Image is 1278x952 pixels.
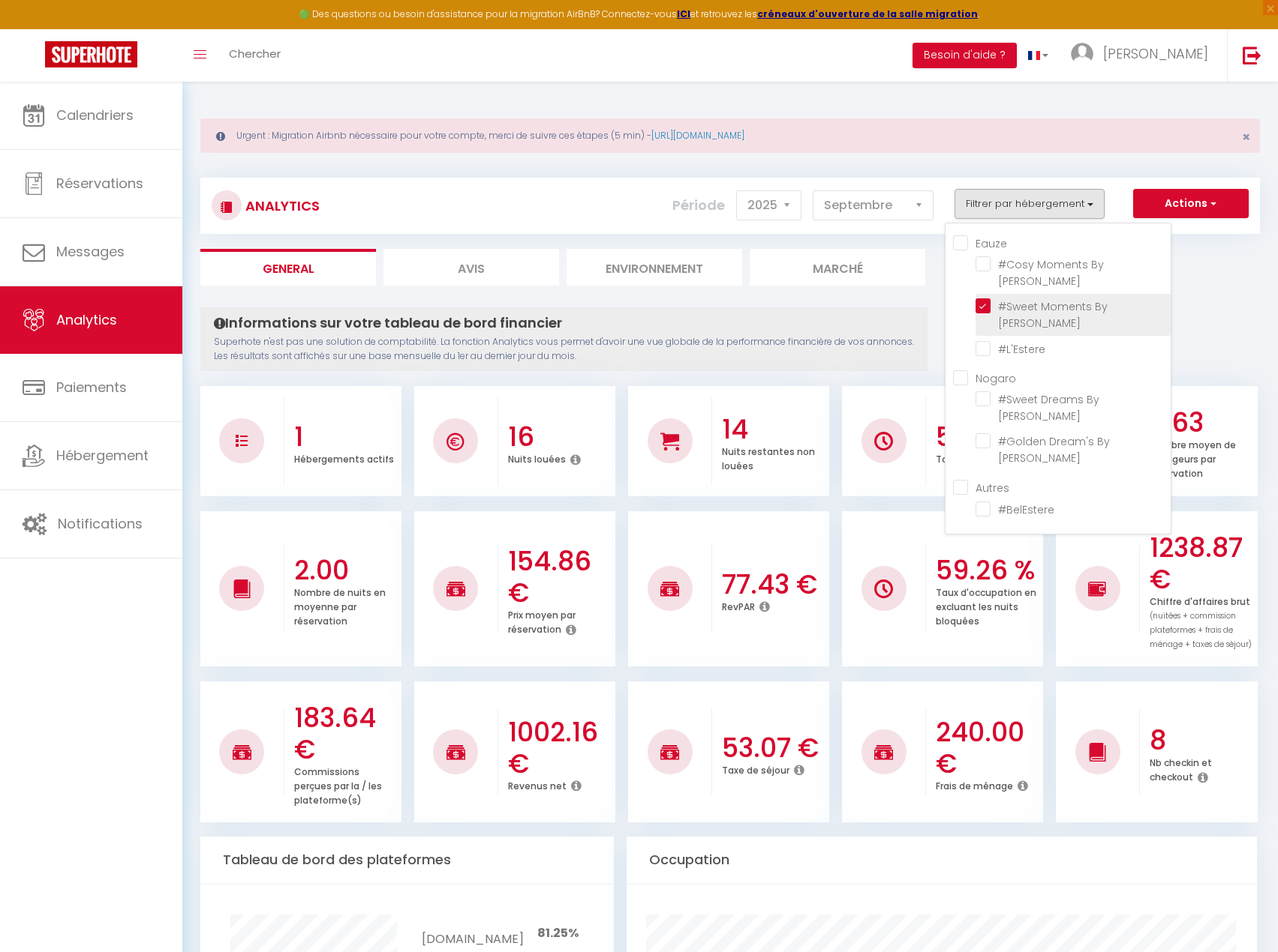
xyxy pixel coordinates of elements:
p: Nombre de nuits en moyenne par réservation [294,583,386,627]
h3: Analytics [242,189,320,223]
span: #Sweet Moments By [PERSON_NAME] [998,299,1108,331]
button: Ouvrir le widget de chat LiveChat [12,6,57,51]
a: créneaux d'ouverture de la salle migration [757,7,978,20]
div: Occupation [627,837,1257,884]
span: #Cosy Moments By [PERSON_NAME] [998,257,1104,289]
h3: 53.33 % [936,421,1039,453]
p: Frais de ménage [936,777,1013,792]
li: Avis [383,249,559,286]
h3: 59.26 % [936,555,1039,586]
img: ... [1071,43,1093,65]
p: Chiffre d'affaires brut [1150,592,1252,651]
label: Période [672,189,725,222]
p: Revenus net [508,777,567,792]
span: #Golden Dream's By [PERSON_NAME] [998,434,1110,466]
h4: Informations sur votre tableau de bord financier [214,315,914,331]
h3: 16 [508,421,612,453]
p: Taxe de séjour [722,761,789,777]
p: Hébergements actifs [294,450,394,466]
span: [PERSON_NAME] [1103,44,1208,63]
h3: 2.00 [294,555,398,586]
span: × [1242,127,1250,146]
div: Urgent : Migration Airbnb nécessaire pour votre compte, merci de suivre ces étapes (5 min) - [200,118,1260,153]
a: Chercher [218,29,292,82]
p: RevPAR [722,597,755,613]
p: Nombre moyen de voyageurs par réservation [1150,436,1236,480]
h3: 183.64 € [294,702,398,765]
button: Filtrer par hébergement [955,189,1105,219]
p: Nb checkin et checkout [1150,753,1212,783]
span: Hébergement [56,446,149,465]
span: #BelEstere [998,502,1054,517]
span: Chercher [229,46,281,61]
button: Actions [1133,189,1249,219]
p: Superhote n'est pas une solution de comptabilité. La fonction Analytics vous permet d'avoir une v... [214,335,914,364]
h3: 14 [722,414,825,445]
p: Nuits restantes non louées [722,442,815,472]
span: (nuitées + commission plateformes + frais de ménage + taxes de séjour) [1150,610,1252,650]
li: General [200,249,376,286]
h3: 154.86 € [508,546,612,609]
h3: 8 [1150,725,1253,756]
span: Notifications [58,514,143,533]
button: Besoin d'aide ? [913,43,1017,68]
h3: 1002.16 € [508,717,612,780]
a: ICI [677,7,690,20]
p: Taux d'occupation en excluant les nuits bloquées [936,583,1036,627]
img: NO IMAGE [236,435,248,447]
img: Super Booking [45,41,137,67]
h3: 2.63 [1150,407,1253,439]
h3: 1238.87 € [1150,532,1253,595]
span: Réservations [56,174,143,193]
span: Calendriers [56,106,134,124]
div: Tableau de bord des plateformes [200,837,614,884]
span: #Sweet Dreams By [PERSON_NAME] [998,392,1099,424]
button: Close [1242,130,1250,144]
span: 81.25% [537,924,579,942]
p: Nuits louées [508,450,566,466]
h3: 1 [294,421,398,453]
p: Taux d'occupation [936,450,1022,466]
img: NO IMAGE [1088,579,1107,597]
span: Paiements [56,378,127,397]
img: NO IMAGE [874,579,893,598]
li: Marché [750,249,925,286]
h3: 53.07 € [722,732,825,764]
li: Environnement [567,249,742,286]
span: Messages [56,242,125,261]
h3: 240.00 € [936,717,1039,780]
img: logout [1243,46,1261,64]
p: Commissions perçues par la / les plateforme(s) [294,762,382,807]
h3: 77.43 € [722,569,825,600]
a: [URL][DOMAIN_NAME] [651,129,744,142]
span: Analytics [56,310,117,329]
a: ... [PERSON_NAME] [1060,29,1227,82]
p: Prix moyen par réservation [508,606,576,636]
